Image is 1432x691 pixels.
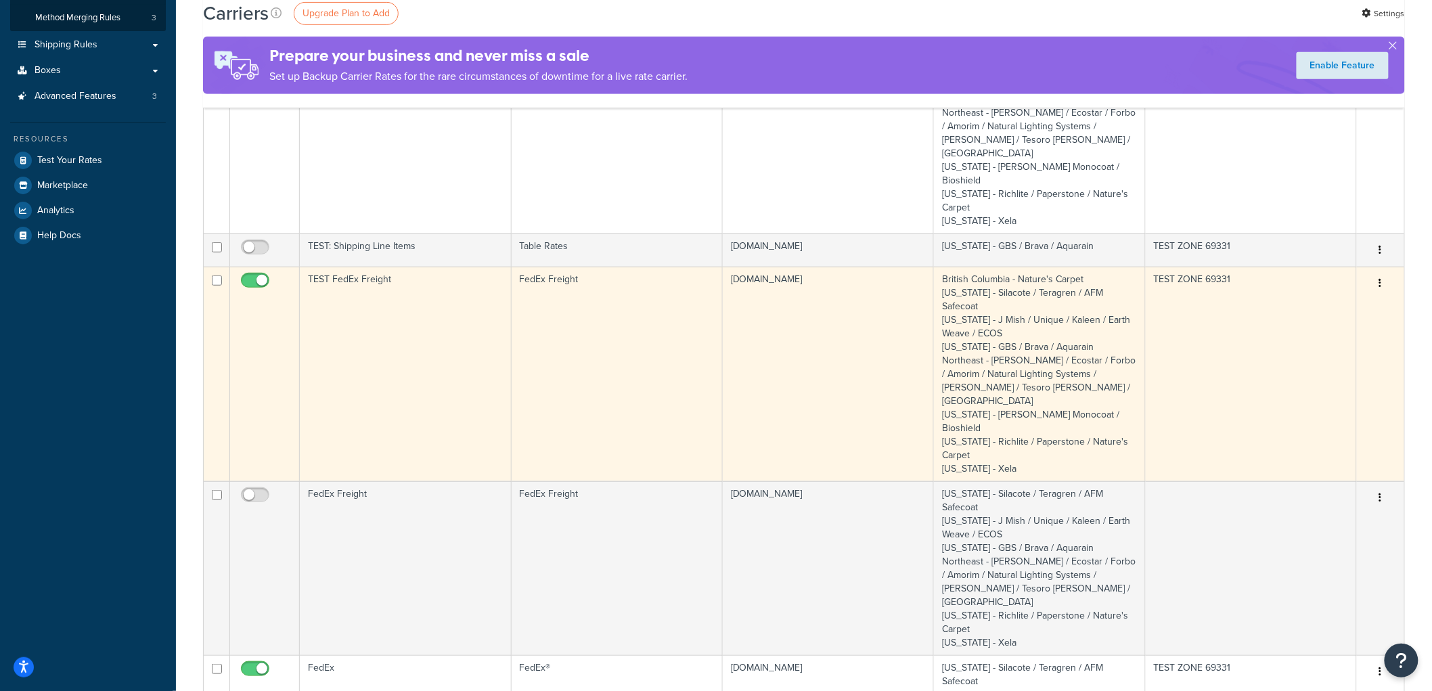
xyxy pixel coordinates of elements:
[1297,52,1389,79] a: Enable Feature
[152,12,156,24] span: 3
[10,148,166,173] a: Test Your Rates
[934,481,1145,655] td: [US_STATE] - Silacote / Teragren / AFM Safecoat [US_STATE] - J Mish / Unique / Kaleen / Earth Wea...
[512,481,723,655] td: FedEx Freight
[37,155,102,166] span: Test Your Rates
[934,233,1145,267] td: [US_STATE] - GBS / Brava / Aquarain
[10,133,166,145] div: Resources
[10,58,166,83] a: Boxes
[35,12,120,24] span: Method Merging Rules
[934,267,1145,481] td: British Columbia - Nature's Carpet [US_STATE] - Silacote / Teragren / AFM Safecoat [US_STATE] - J...
[10,84,166,109] li: Advanced Features
[1146,32,1357,233] td: US 48
[294,2,399,25] a: Upgrade Plan to Add
[37,205,74,217] span: Analytics
[300,267,511,481] td: TEST FedEx Freight
[512,267,723,481] td: FedEx Freight
[10,223,166,248] a: Help Docs
[10,5,166,30] li: Method Merging Rules
[10,198,166,223] a: Analytics
[269,67,688,86] p: Set up Backup Carrier Rates for the rare circumstances of downtime for a live rate carrier.
[10,173,166,198] a: Marketplace
[1385,644,1418,677] button: Open Resource Center
[300,481,511,655] td: FedEx Freight
[723,32,934,233] td: [DOMAIN_NAME]
[37,230,81,242] span: Help Docs
[723,481,934,655] td: [DOMAIN_NAME]
[723,233,934,267] td: [DOMAIN_NAME]
[35,91,116,102] span: Advanced Features
[152,91,157,102] span: 3
[10,5,166,30] a: Method Merging Rules 3
[1146,233,1357,267] td: TEST ZONE 69331
[203,37,269,94] img: ad-rules-rateshop-fe6ec290ccb7230408bd80ed9643f0289d75e0ffd9eb532fc0e269fcd187b520.png
[300,233,511,267] td: TEST: Shipping Line Items
[1146,267,1357,481] td: TEST ZONE 69331
[300,32,511,233] td: UPS
[10,32,166,58] a: Shipping Rules
[934,32,1145,233] td: [US_STATE] - Silacote / Teragren / AFM Safecoat [US_STATE] - J Mish / Unique / Kaleen / Earth Wea...
[512,32,723,233] td: UPS®
[35,39,97,51] span: Shipping Rules
[512,233,723,267] td: Table Rates
[10,84,166,109] a: Advanced Features 3
[37,180,88,192] span: Marketplace
[303,6,390,20] span: Upgrade Plan to Add
[723,267,934,481] td: [DOMAIN_NAME]
[1362,4,1405,23] a: Settings
[269,45,688,67] h4: Prepare your business and never miss a sale
[35,65,61,76] span: Boxes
